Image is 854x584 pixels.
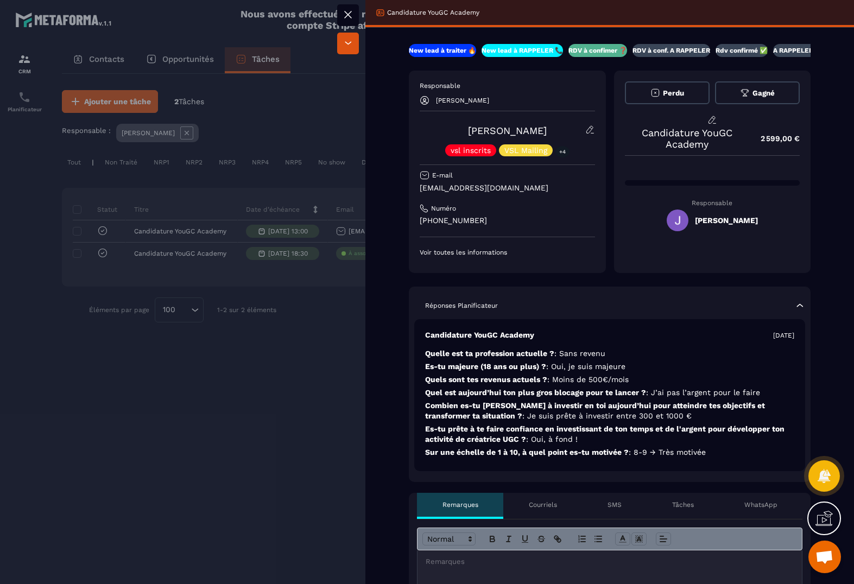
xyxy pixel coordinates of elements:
p: [DATE] [773,331,794,340]
p: New lead à RAPPELER 📞 [482,46,563,55]
p: Es-tu majeure (18 ans ou plus) ? [425,361,794,372]
p: 2 599,00 € [750,128,800,149]
span: : Sans revenu [554,349,605,358]
p: RDV à conf. A RAPPELER [632,46,710,55]
p: Combien es-tu [PERSON_NAME] à investir en toi aujourd’hui pour atteindre tes objectifs et transfo... [425,401,794,421]
p: Responsable [625,199,800,207]
p: Réponses Planificateur [425,301,498,310]
a: [PERSON_NAME] [468,125,547,136]
p: WhatsApp [744,500,777,509]
p: SMS [608,500,622,509]
p: Candidature YouGC Academy [425,330,534,340]
span: Gagné [752,89,775,97]
p: Courriels [529,500,557,509]
p: Es-tu prête à te faire confiance en investissant de ton temps et de l'argent pour développer ton ... [425,424,794,445]
p: +4 [555,146,570,157]
p: vsl inscrits [451,147,491,154]
span: : Moins de 500€/mois [547,375,629,384]
span: : Je suis prête à investir entre 300 et 1000 € [522,411,692,420]
p: Voir toutes les informations [420,248,595,257]
p: Sur une échelle de 1 à 10, à quel point es-tu motivée ? [425,447,794,458]
p: Quelle est ta profession actuelle ? [425,348,794,359]
span: : Oui, je suis majeure [546,362,625,371]
p: VSL Mailing [504,147,547,154]
p: [EMAIL_ADDRESS][DOMAIN_NAME] [420,183,595,193]
p: RDV à confimer ❓ [568,46,627,55]
p: Candidature YouGC Academy [625,127,750,150]
p: [PERSON_NAME] [436,97,489,104]
p: Numéro [431,204,456,213]
p: E-mail [432,171,453,180]
button: Gagné [715,81,800,104]
button: Perdu [625,81,710,104]
p: Candidature YouGC Academy [387,8,479,17]
p: [PHONE_NUMBER] [420,215,595,226]
span: Perdu [663,89,684,97]
p: Quels sont tes revenus actuels ? [425,374,794,385]
span: : Oui, à fond ! [526,435,578,443]
span: : 8-9 → Très motivée [629,448,706,456]
div: Ouvrir le chat [808,541,841,573]
p: Quel est aujourd’hui ton plus gros blocage pour te lancer ? [425,388,794,398]
p: Responsable [420,81,595,90]
p: Tâches [672,500,694,509]
p: Remarques [442,500,478,509]
span: : J’ai pas l’argent pour le faire [646,388,760,397]
p: New lead à traiter 🔥 [409,46,476,55]
p: Rdv confirmé ✅ [716,46,768,55]
h5: [PERSON_NAME] [695,216,758,225]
